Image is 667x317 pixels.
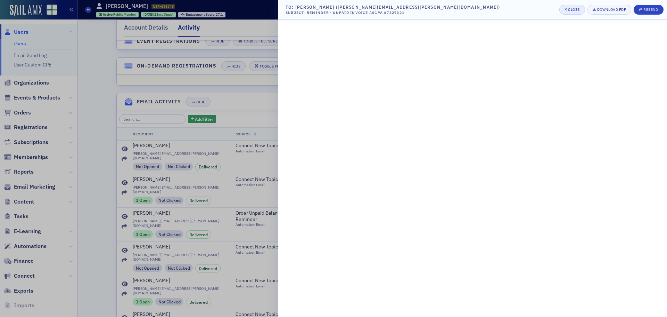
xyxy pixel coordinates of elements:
div: Subject: Reminder - Unpaid Invoice ASCPA #7327321 [286,10,500,16]
a: Download PDF [587,5,631,15]
div: Close [568,8,580,11]
div: To: [PERSON_NAME] ([PERSON_NAME][EMAIL_ADDRESS][PERSON_NAME][DOMAIN_NAME]) [286,4,500,10]
div: Resend [643,8,658,11]
button: Close [559,5,585,15]
button: Resend [634,5,663,15]
div: Download PDF [597,8,626,11]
